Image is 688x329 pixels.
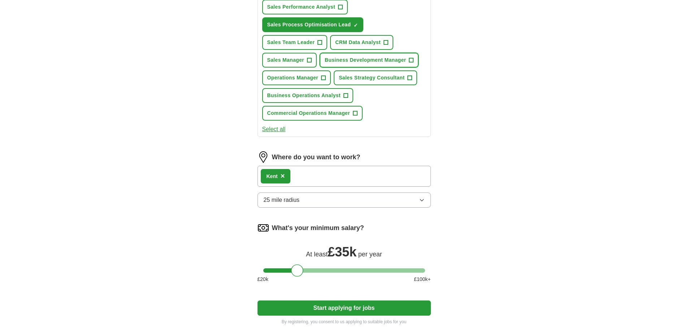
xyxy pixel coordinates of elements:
[334,70,417,85] button: Sales Strategy Consultant
[262,70,331,85] button: Operations Manager
[414,276,430,283] span: £ 100 k+
[262,125,286,134] button: Select all
[262,88,353,103] button: Business Operations Analyst
[354,22,358,28] span: ✓
[358,251,382,258] span: per year
[258,300,431,316] button: Start applying for jobs
[335,39,381,46] span: CRM Data Analyst
[267,39,315,46] span: Sales Team Leader
[264,196,300,204] span: 25 mile radius
[262,106,363,121] button: Commercial Operations Manager
[262,17,364,32] button: Sales Process Optimisation Lead✓
[325,56,406,64] span: Business Development Manager
[330,35,393,50] button: CRM Data Analyst
[267,92,341,99] span: Business Operations Analyst
[258,151,269,163] img: location.png
[258,319,431,325] p: By registering, you consent to us applying to suitable jobs for you
[272,152,360,162] label: Where do you want to work?
[258,276,268,283] span: £ 20 k
[267,3,336,11] span: Sales Performance Analyst
[306,251,328,258] span: At least
[267,173,278,180] div: Kent
[267,74,319,82] span: Operations Manager
[258,192,431,208] button: 25 mile radius
[328,244,356,259] span: £ 35k
[272,223,364,233] label: What's your minimum salary?
[267,21,351,29] span: Sales Process Optimisation Lead
[339,74,404,82] span: Sales Strategy Consultant
[281,171,285,182] button: ×
[267,56,304,64] span: Sales Manager
[262,53,317,68] button: Sales Manager
[262,35,328,50] button: Sales Team Leader
[281,172,285,180] span: ×
[320,53,419,68] button: Business Development Manager
[267,109,350,117] span: Commercial Operations Manager
[258,222,269,234] img: salary.png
